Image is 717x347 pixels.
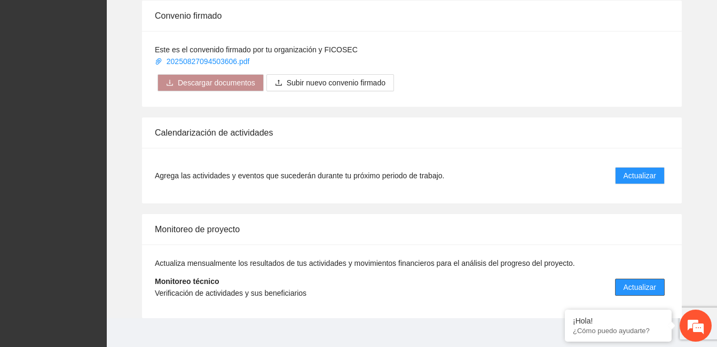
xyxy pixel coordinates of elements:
[62,113,147,221] span: Estamos en línea.
[155,214,669,245] div: Monitoreo de proyecto
[155,1,669,31] div: Convenio firmado
[155,58,162,65] span: paper-clip
[155,117,669,148] div: Calendarización de actividades
[155,45,358,54] span: Este es el convenido firmado por tu organización y FICOSEC
[155,259,575,267] span: Actualiza mensualmente los resultados de tus actividades y movimientos financieros para el anális...
[56,54,179,68] div: Chatee con nosotros ahora
[155,277,219,286] strong: Monitoreo técnico
[155,57,251,66] a: 20250827094503606.pdf
[266,74,394,91] button: uploadSubir nuevo convenio firmado
[155,289,306,297] span: Verificación de actividades y sus beneficiarios
[178,77,255,89] span: Descargar documentos
[573,327,664,335] p: ¿Cómo puedo ayudarte?
[266,78,394,87] span: uploadSubir nuevo convenio firmado
[573,317,664,325] div: ¡Hola!
[275,79,282,88] span: upload
[5,233,203,270] textarea: Escriba su mensaje y pulse “Intro”
[287,77,385,89] span: Subir nuevo convenio firmado
[615,279,665,296] button: Actualizar
[175,5,201,31] div: Minimizar ventana de chat en vivo
[157,74,264,91] button: downloadDescargar documentos
[166,79,174,88] span: download
[615,167,665,184] button: Actualizar
[624,170,656,182] span: Actualizar
[155,170,444,182] span: Agrega las actividades y eventos que sucederán durante tu próximo periodo de trabajo.
[624,281,656,293] span: Actualizar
